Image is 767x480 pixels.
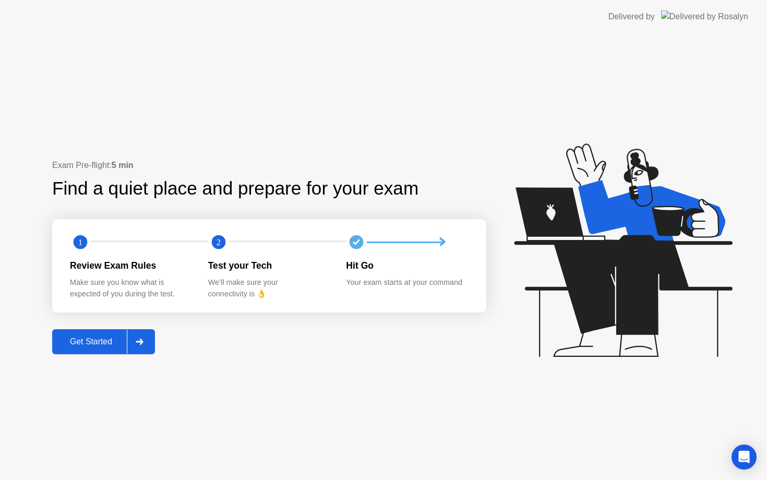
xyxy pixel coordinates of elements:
[70,259,191,272] div: Review Exam Rules
[208,277,330,299] div: We’ll make sure your connectivity is 👌
[661,10,748,22] img: Delivered by Rosalyn
[52,159,486,172] div: Exam Pre-flight:
[55,337,127,346] div: Get Started
[217,237,221,247] text: 2
[208,259,330,272] div: Test your Tech
[112,161,134,170] b: 5 min
[346,259,468,272] div: Hit Go
[70,277,191,299] div: Make sure you know what is expected of you during the test.
[608,10,655,23] div: Delivered by
[78,237,82,247] text: 1
[52,329,155,354] button: Get Started
[346,277,468,289] div: Your exam starts at your command
[52,175,420,202] div: Find a quiet place and prepare for your exam
[732,445,757,470] div: Open Intercom Messenger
